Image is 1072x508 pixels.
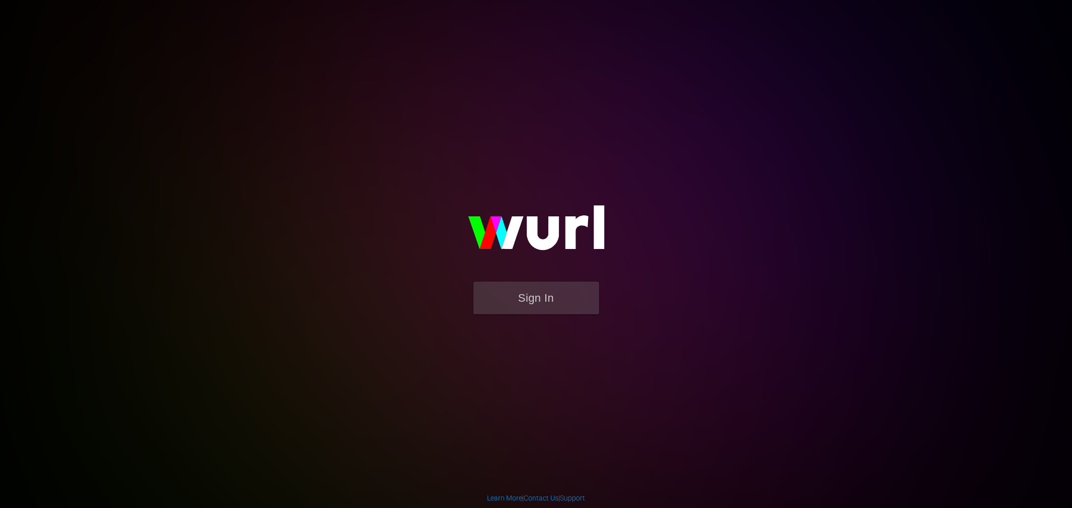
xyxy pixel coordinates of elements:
button: Sign In [473,282,599,314]
a: Contact Us [524,494,558,502]
div: | | [487,493,585,503]
a: Learn More [487,494,522,502]
img: wurl-logo-on-black-223613ac3d8ba8fe6dc639794a292ebdb59501304c7dfd60c99c58986ef67473.svg [436,184,637,281]
a: Support [560,494,585,502]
